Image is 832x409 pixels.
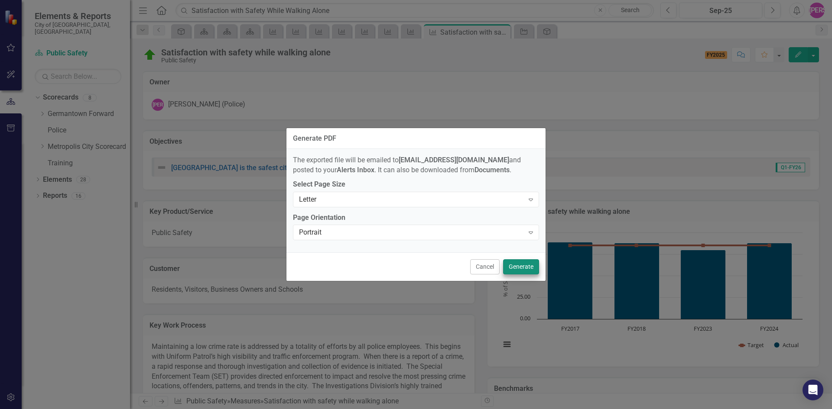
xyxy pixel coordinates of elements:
[337,166,374,174] strong: Alerts Inbox
[299,228,524,238] div: Portrait
[293,135,336,142] div: Generate PDF
[299,194,524,204] div: Letter
[293,180,539,190] label: Select Page Size
[503,259,539,274] button: Generate
[803,380,823,400] div: Open Intercom Messenger
[474,166,510,174] strong: Documents
[293,156,521,174] span: The exported file will be emailed to and posted to your . It can also be downloaded from .
[293,213,539,223] label: Page Orientation
[470,259,500,274] button: Cancel
[399,156,509,164] strong: [EMAIL_ADDRESS][DOMAIN_NAME]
